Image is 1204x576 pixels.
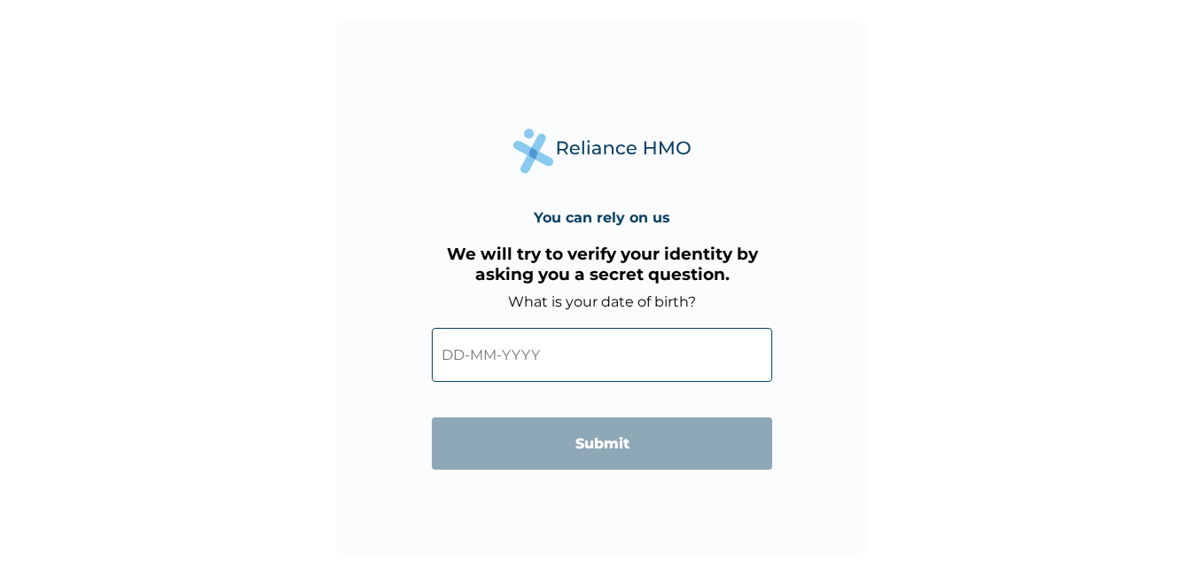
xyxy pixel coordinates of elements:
img: Reliance Health's Logo [513,128,691,174]
input: DD-MM-YYYY [432,328,772,382]
h4: You can rely on us [534,209,670,226]
h3: We will try to verify your identity by asking you a secret question. [432,244,772,284]
input: Submit [432,417,772,470]
label: What is your date of birth? [508,293,696,310]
